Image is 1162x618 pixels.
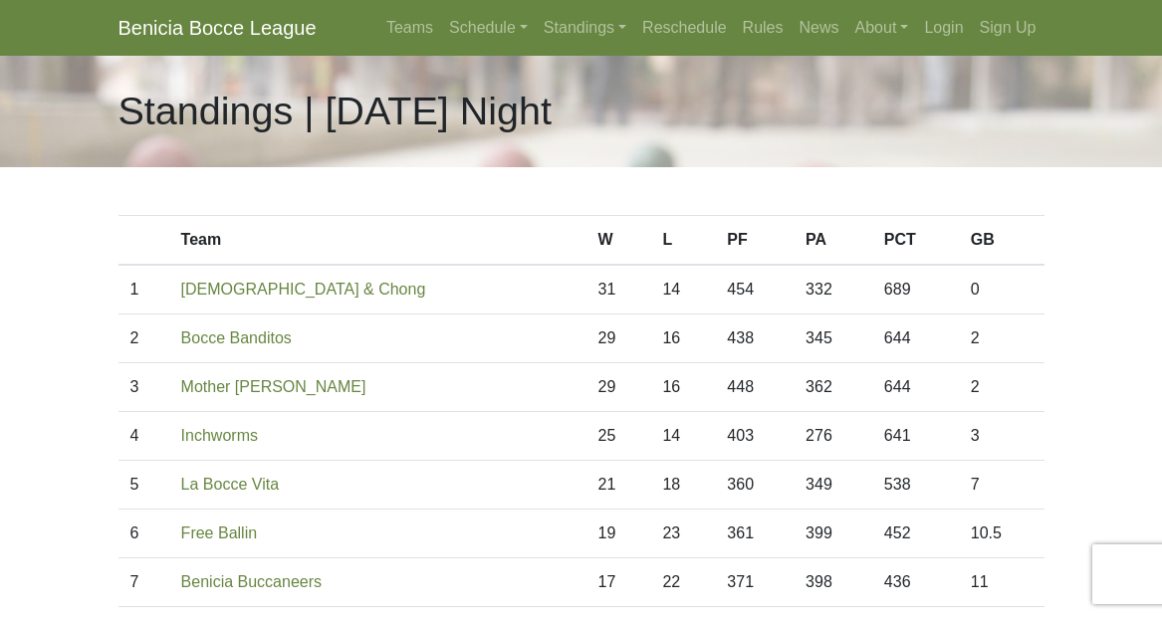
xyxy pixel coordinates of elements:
td: 16 [650,363,715,412]
a: Schedule [441,8,536,48]
th: Team [169,216,586,266]
th: W [586,216,651,266]
td: 18 [650,461,715,510]
td: 7 [118,558,169,607]
a: Teams [378,8,441,48]
td: 6 [118,510,169,558]
td: 345 [794,314,872,363]
td: 7 [959,461,1045,510]
a: Login [916,8,971,48]
td: 438 [715,314,794,363]
td: 14 [650,412,715,461]
a: Benicia Bocce League [118,8,317,48]
td: 31 [586,265,651,314]
td: 403 [715,412,794,461]
th: GB [959,216,1045,266]
td: 452 [872,510,959,558]
td: 276 [794,412,872,461]
td: 5 [118,461,169,510]
a: About [847,8,917,48]
td: 29 [586,363,651,412]
th: L [650,216,715,266]
td: 11 [959,558,1045,607]
a: Standings [536,8,634,48]
th: PCT [872,216,959,266]
td: 360 [715,461,794,510]
td: 21 [586,461,651,510]
td: 398 [794,558,872,607]
td: 349 [794,461,872,510]
td: 17 [586,558,651,607]
td: 689 [872,265,959,314]
td: 644 [872,363,959,412]
td: 0 [959,265,1045,314]
td: 332 [794,265,872,314]
td: 2 [959,363,1045,412]
td: 361 [715,510,794,558]
a: La Bocce Vita [181,476,279,493]
a: Benicia Buccaneers [181,573,322,590]
a: [DEMOGRAPHIC_DATA] & Chong [181,281,426,298]
td: 644 [872,314,959,363]
th: PF [715,216,794,266]
a: Sign Up [972,8,1045,48]
td: 25 [586,412,651,461]
td: 3 [118,363,169,412]
a: Inchworms [181,427,258,444]
td: 2 [118,314,169,363]
td: 22 [650,558,715,607]
a: Rules [735,8,792,48]
td: 454 [715,265,794,314]
td: 448 [715,363,794,412]
a: Reschedule [634,8,735,48]
td: 436 [872,558,959,607]
td: 19 [586,510,651,558]
h1: Standings | [DATE] Night [118,88,552,134]
td: 641 [872,412,959,461]
td: 399 [794,510,872,558]
td: 16 [650,314,715,363]
th: PA [794,216,872,266]
td: 538 [872,461,959,510]
a: Mother [PERSON_NAME] [181,378,366,395]
td: 3 [959,412,1045,461]
td: 10.5 [959,510,1045,558]
a: News [792,8,847,48]
td: 362 [794,363,872,412]
td: 23 [650,510,715,558]
td: 14 [650,265,715,314]
td: 4 [118,412,169,461]
td: 1 [118,265,169,314]
td: 2 [959,314,1045,363]
a: Free Ballin [181,524,257,541]
a: Bocce Banditos [181,329,292,346]
td: 371 [715,558,794,607]
td: 29 [586,314,651,363]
